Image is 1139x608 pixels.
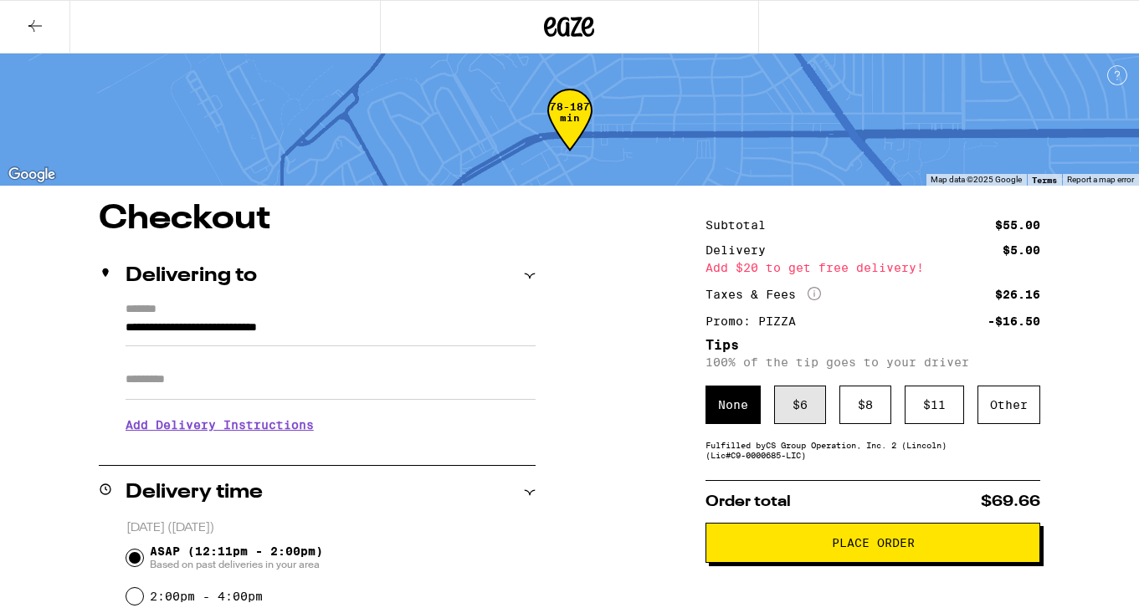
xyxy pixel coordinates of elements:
[931,175,1022,184] span: Map data ©2025 Google
[988,315,1040,327] div: -$16.50
[150,544,323,571] span: ASAP (12:11pm - 2:00pm)
[126,483,263,503] h2: Delivery time
[547,101,593,164] div: 78-187 min
[126,266,257,286] h2: Delivering to
[150,590,263,603] label: 2:00pm - 4:00pm
[705,287,821,302] div: Taxes & Fees
[1003,244,1040,256] div: $5.00
[99,202,536,236] h1: Checkout
[150,558,323,571] span: Based on past deliveries in your area
[832,537,915,549] span: Place Order
[705,355,1040,369] p: 100% of the tip goes to your driver
[705,219,777,231] div: Subtotal
[1032,175,1057,185] a: Terms
[977,386,1040,424] div: Other
[905,386,964,424] div: $ 11
[705,262,1040,273] div: Add $20 to get free delivery!
[774,386,826,424] div: $ 6
[4,164,59,186] a: Open this area in Google Maps (opens a new window)
[4,164,59,186] img: Google
[839,386,891,424] div: $ 8
[981,494,1040,509] span: $69.66
[995,219,1040,231] div: $55.00
[705,440,1040,460] div: Fulfilled by CS Group Operation, Inc. 2 (Lincoln) (Lic# C9-0000685-LIC )
[705,315,808,327] div: Promo: PIZZA
[705,339,1040,352] h5: Tips
[126,520,536,536] p: [DATE] ([DATE])
[705,494,791,509] span: Order total
[995,289,1040,300] div: $26.16
[705,523,1040,563] button: Place Order
[1067,175,1134,184] a: Report a map error
[705,386,761,424] div: None
[126,406,536,444] h3: Add Delivery Instructions
[705,244,777,256] div: Delivery
[126,444,536,457] p: We'll contact you at when we arrive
